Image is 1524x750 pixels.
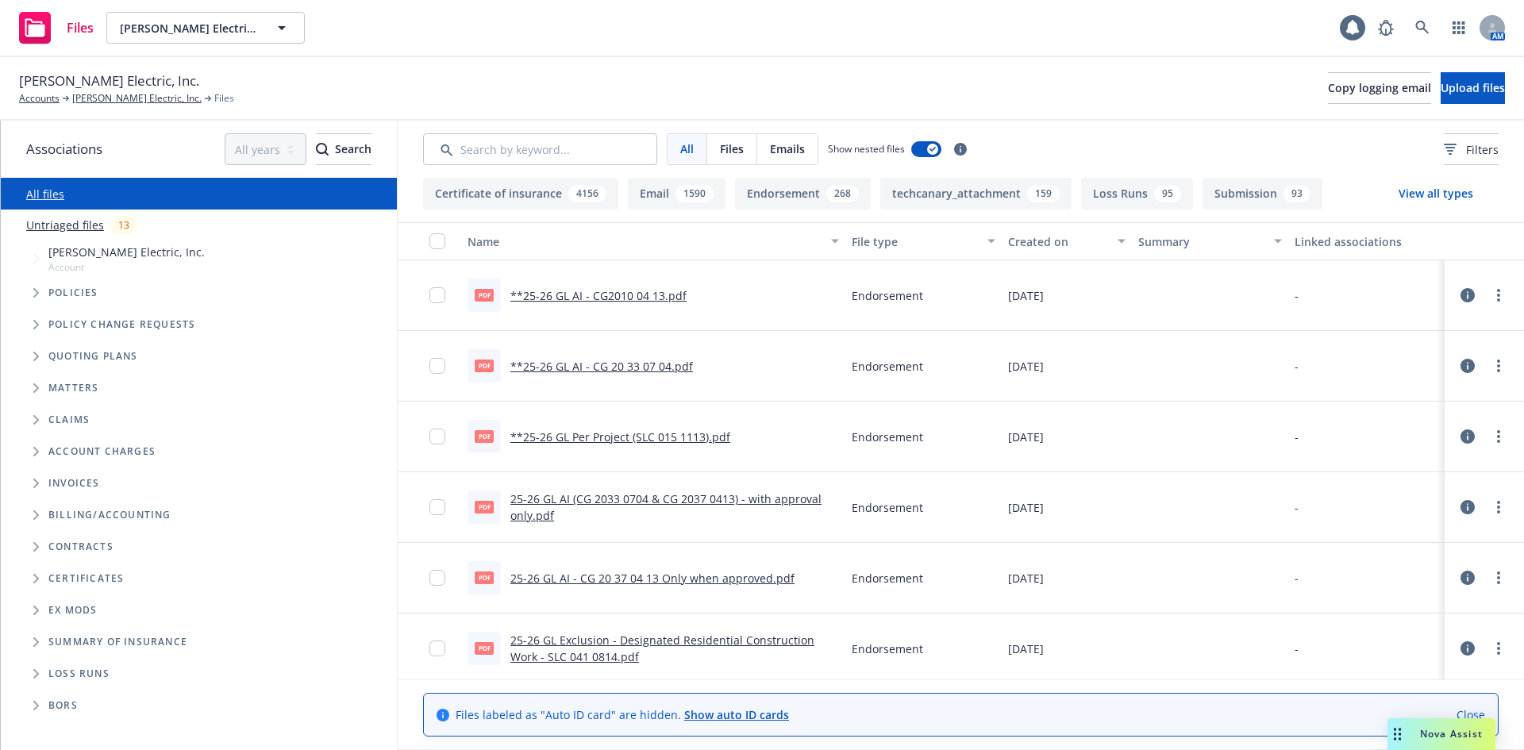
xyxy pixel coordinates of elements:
[510,359,693,374] a: **25-26 GL AI - CG 20 33 07 04.pdf
[429,287,445,303] input: Toggle Row Selected
[475,360,494,371] span: pdf
[826,185,859,202] div: 268
[120,20,257,37] span: [PERSON_NAME] Electric, Inc.
[510,491,822,523] a: 25-26 GL AI (CG 2033 0704 & CG 2037 0413) - with approval only.pdf
[19,71,199,91] span: [PERSON_NAME] Electric, Inc.
[1295,233,1438,250] div: Linked associations
[1008,233,1108,250] div: Created on
[852,429,923,445] span: Endorsement
[1295,640,1299,657] div: -
[48,288,98,298] span: Policies
[423,133,657,165] input: Search by keyword...
[48,352,138,361] span: Quoting plans
[1008,287,1044,304] span: [DATE]
[67,21,94,34] span: Files
[1441,72,1505,104] button: Upload files
[628,178,725,210] button: Email
[1295,287,1299,304] div: -
[26,187,64,202] a: All files
[48,244,205,260] span: [PERSON_NAME] Electric, Inc.
[26,217,104,233] a: Untriaged files
[468,233,822,250] div: Name
[735,178,871,210] button: Endorsement
[852,287,923,304] span: Endorsement
[48,415,90,425] span: Claims
[828,142,905,156] span: Show nested files
[1203,178,1322,210] button: Submission
[1,499,397,721] div: Folder Tree Example
[1443,12,1475,44] a: Switch app
[1283,185,1310,202] div: 93
[19,91,60,106] a: Accounts
[510,633,814,664] a: 25-26 GL Exclusion - Designated Residential Construction Work - SLC 041 0814.pdf
[1008,570,1044,587] span: [DATE]
[429,429,445,444] input: Toggle Row Selected
[48,669,110,679] span: Loss Runs
[852,499,923,516] span: Endorsement
[429,358,445,374] input: Toggle Row Selected
[475,501,494,513] span: pdf
[1489,498,1508,517] a: more
[48,510,171,520] span: Billing/Accounting
[852,640,923,657] span: Endorsement
[1295,429,1299,445] div: -
[1,240,397,499] div: Tree Example
[316,133,371,165] button: SearchSearch
[475,430,494,442] span: pdf
[1489,286,1508,305] a: more
[1370,12,1402,44] a: Report a Bug
[429,570,445,586] input: Toggle Row Selected
[852,358,923,375] span: Endorsement
[1295,570,1299,587] div: -
[13,6,100,50] a: Files
[1387,718,1407,750] div: Drag to move
[106,12,305,44] button: [PERSON_NAME] Electric, Inc.
[1407,12,1438,44] a: Search
[880,178,1072,210] button: techcanary_attachment
[1457,706,1485,723] a: Close
[1008,640,1044,657] span: [DATE]
[1444,133,1499,165] button: Filters
[1420,727,1483,740] span: Nova Assist
[72,91,202,106] a: [PERSON_NAME] Electric, Inc.
[1373,178,1499,210] button: View all types
[475,289,494,301] span: pdf
[1328,72,1431,104] button: Copy logging email
[675,185,714,202] div: 1590
[510,571,795,586] a: 25-26 GL AI - CG 20 37 04 13 Only when approved.pdf
[48,320,195,329] span: Policy change requests
[1466,141,1499,158] span: Filters
[770,140,805,157] span: Emails
[1489,356,1508,375] a: more
[1444,141,1499,158] span: Filters
[1008,358,1044,375] span: [DATE]
[720,140,744,157] span: Files
[1295,499,1299,516] div: -
[429,233,445,249] input: Select all
[48,637,187,647] span: Summary of insurance
[429,640,445,656] input: Toggle Row Selected
[48,701,78,710] span: BORs
[423,178,618,210] button: Certificate of insurance
[429,499,445,515] input: Toggle Row Selected
[461,222,845,260] button: Name
[1138,233,1264,250] div: Summary
[1387,718,1495,750] button: Nova Assist
[1295,358,1299,375] div: -
[845,222,1002,260] button: File type
[1132,222,1288,260] button: Summary
[456,706,789,723] span: Files labeled as "Auto ID card" are hidden.
[1081,178,1193,210] button: Loss Runs
[510,288,687,303] a: **25-26 GL AI - CG2010 04 13.pdf
[1489,568,1508,587] a: more
[680,140,694,157] span: All
[475,642,494,654] span: pdf
[1328,80,1431,95] span: Copy logging email
[48,479,100,488] span: Invoices
[316,143,329,156] svg: Search
[510,429,730,444] a: **25-26 GL Per Project (SLC 015 1113).pdf
[214,91,234,106] span: Files
[48,383,98,393] span: Matters
[684,707,789,722] a: Show auto ID cards
[316,134,371,164] div: Search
